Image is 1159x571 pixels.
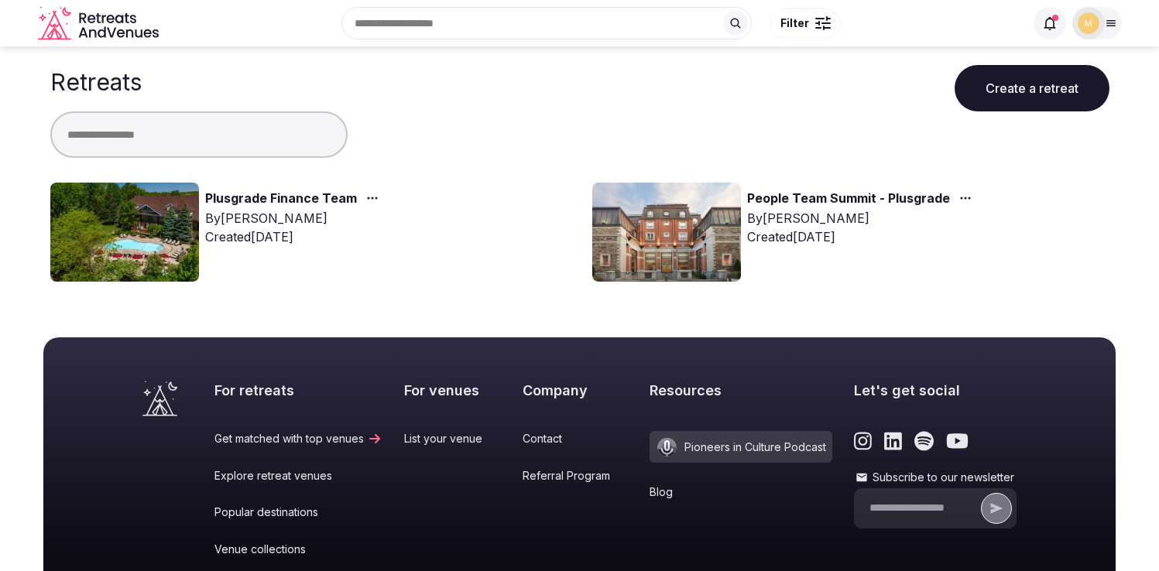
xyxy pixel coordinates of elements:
[955,65,1109,111] button: Create a retreat
[38,6,162,41] svg: Retreats and Venues company logo
[592,183,741,282] img: Top retreat image for the retreat: People Team Summit - Plusgrade
[205,209,385,227] div: By [PERSON_NAME]
[214,468,382,484] a: Explore retreat venues
[914,431,934,451] a: Link to the retreats and venues Spotify page
[650,484,832,500] a: Blog
[205,189,357,209] a: Plusgrade Finance Team
[747,227,978,246] div: Created [DATE]
[854,431,872,451] a: Link to the retreats and venues Instagram page
[404,381,501,400] h2: For venues
[50,68,142,96] h1: Retreats
[854,381,1017,400] h2: Let's get social
[650,431,832,463] a: Pioneers in Culture Podcast
[747,189,950,209] a: People Team Summit - Plusgrade
[523,381,629,400] h2: Company
[214,504,382,520] a: Popular destinations
[523,468,629,484] a: Referral Program
[214,542,382,557] a: Venue collections
[205,227,385,246] div: Created [DATE]
[1078,12,1099,34] img: mana.vakili
[884,431,902,451] a: Link to the retreats and venues LinkedIn page
[747,209,978,227] div: By [PERSON_NAME]
[770,9,841,38] button: Filter
[142,381,177,416] a: Visit the homepage
[650,381,832,400] h2: Resources
[946,431,969,451] a: Link to the retreats and venues Youtube page
[854,470,1017,485] label: Subscribe to our newsletter
[523,431,629,446] a: Contact
[214,381,382,400] h2: For retreats
[404,431,501,446] a: List your venue
[780,15,809,31] span: Filter
[38,6,162,41] a: Visit the homepage
[50,183,199,282] img: Top retreat image for the retreat: Plusgrade Finance Team
[214,431,382,446] a: Get matched with top venues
